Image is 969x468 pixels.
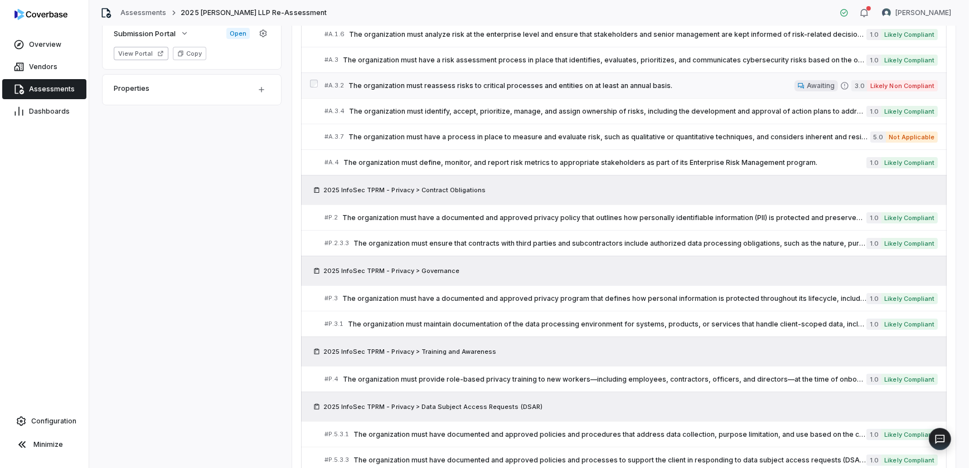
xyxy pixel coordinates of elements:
a: #P.3The organization must have a documented and approved privacy program that defines how persona... [324,286,938,311]
a: Vendors [2,57,86,77]
a: #P.3.1The organization must maintain documentation of the data processing environment for systems... [324,311,938,337]
span: Likely Compliant [881,319,938,330]
span: Not Applicable [886,131,938,143]
a: Dashboards [2,101,86,121]
a: #A.3.7The organization must have a process in place to measure and evaluate risk, such as qualita... [324,124,938,149]
span: 2025 InfoSec TPRM - Privacy > Training and Awareness [323,347,496,356]
a: Assessments [2,79,86,99]
a: #P.2The organization must have a documented and approved privacy policy that outlines how persona... [324,205,938,230]
span: Likely Compliant [881,29,938,40]
span: The organization must have a risk assessment process in place that identifies, evaluates, priorit... [343,56,867,65]
span: # P.5.3.1 [324,430,349,438]
span: The organization must maintain documentation of the data processing environment for systems, prod... [348,320,867,329]
span: # P.2.3.3 [324,239,349,247]
a: #A.3The organization must have a risk assessment process in place that identifies, evaluates, pri... [324,47,938,72]
span: 1.0 [866,29,881,40]
img: logo-D7KZi-bG.svg [14,9,67,20]
span: The organization must reassess risks to critical processes and entities on at least an annual basis. [348,81,794,90]
button: Minimize [4,433,84,456]
img: Curtis Nohl avatar [882,8,891,17]
span: # A.3.2 [324,81,344,90]
span: # P.2 [324,213,338,222]
span: 2025 InfoSec TPRM - Privacy > Contract Obligations [323,186,486,194]
span: # A.1.6 [324,30,345,38]
span: Dashboards [29,107,70,116]
a: Overview [2,35,86,55]
span: 5.0 [870,131,886,143]
span: Likely Compliant [881,157,938,168]
span: # A.3.4 [324,107,345,115]
button: Copy [173,47,206,60]
span: # A.3 [324,56,338,64]
span: The organization must have a documented and approved privacy program that defines how personal in... [342,294,867,303]
span: The organization must analyze risk at the enterprise level and ensure that stakeholders and senio... [349,30,867,39]
button: View Portal [114,47,168,60]
span: Open [226,28,250,39]
a: #P.4The organization must provide role-based privacy training to new workers—including employees,... [324,367,938,392]
span: 2025 InfoSec TPRM - Privacy > Governance [323,266,459,275]
span: [PERSON_NAME] [895,8,951,17]
span: 1.0 [866,455,881,466]
span: 1.0 [866,106,881,117]
button: Curtis Nohl avatar[PERSON_NAME] [875,4,958,21]
a: Assessments [120,8,166,17]
span: 2025 [PERSON_NAME] LLP Re-Assessment [181,8,326,17]
a: #A.3.2The organization must reassess risks to critical processes and entities on at least an annu... [324,73,938,98]
span: 1.0 [866,238,881,249]
span: Likely Compliant [881,374,938,385]
span: 1.0 [866,319,881,330]
span: Vendors [29,62,57,71]
span: The organization must have a process in place to measure and evaluate risk, such as qualitative o... [348,133,870,142]
span: The organization must have documented and approved policies and processes to support the client i... [353,456,867,465]
a: #A.3.4The organization must identify, accept, prioritize, manage, and assign ownership of risks, ... [324,99,938,124]
span: The organization must ensure that contracts with third parties and subcontractors include authori... [353,239,867,248]
span: Awaiting [807,81,835,90]
span: 1.0 [866,293,881,304]
span: The organization must have documented and approved policies and procedures that address data coll... [353,430,867,439]
span: 3.0 [851,80,867,91]
a: #P.5.3.1The organization must have documented and approved policies and procedures that address d... [324,422,938,447]
span: # P.4 [324,375,338,383]
span: # A.4 [324,158,339,167]
a: #P.2.3.3The organization must ensure that contracts with third parties and subcontractors include... [324,231,938,256]
span: Minimize [33,440,63,449]
span: Likely Compliant [881,293,938,304]
span: The organization must provide role-based privacy training to new workers—including employees, con... [343,375,867,384]
span: # A.3.7 [324,133,344,141]
span: 1.0 [866,429,881,440]
span: # P.3.1 [324,320,343,328]
span: Likely Compliant [881,106,938,117]
span: Likely Compliant [881,55,938,66]
span: Assessments [29,85,75,94]
span: Likely Non Compliant [867,80,938,91]
span: 1.0 [866,157,881,168]
span: 1.0 [866,55,881,66]
span: The organization must define, monitor, and report risk metrics to appropriate stakeholders as par... [343,158,867,167]
a: #A.1.6The organization must analyze risk at the enterprise level and ensure that stakeholders and... [324,22,938,47]
span: 1.0 [866,212,881,223]
span: Configuration [31,417,76,426]
span: The organization must identify, accept, prioritize, manage, and assign ownership of risks, includ... [349,107,867,116]
span: # P.3 [324,294,338,303]
span: The organization must have a documented and approved privacy policy that outlines how personally ... [342,213,867,222]
span: 1.0 [866,374,881,385]
span: Likely Compliant [881,238,938,249]
span: Likely Compliant [881,455,938,466]
a: Configuration [4,411,84,431]
span: # P.5.3.3 [324,456,349,464]
button: Submission Portal [110,23,192,43]
span: Likely Compliant [881,429,938,440]
span: Overview [29,40,61,49]
span: Likely Compliant [881,212,938,223]
span: Submission Portal [114,28,176,38]
span: 2025 InfoSec TPRM - Privacy > Data Subject Access Requests (DSAR) [323,402,542,411]
a: #A.4The organization must define, monitor, and report risk metrics to appropriate stakeholders as... [324,150,938,175]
